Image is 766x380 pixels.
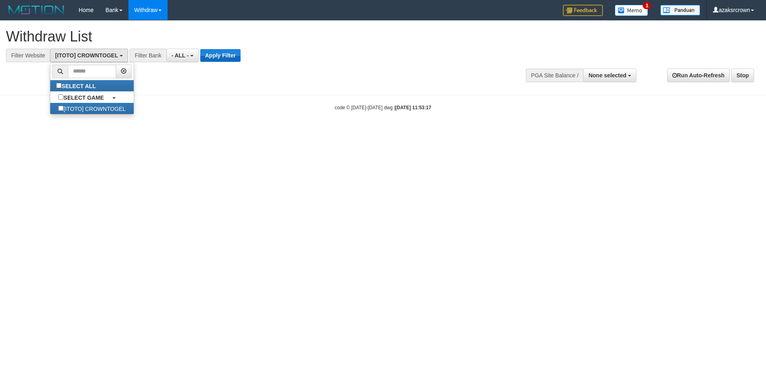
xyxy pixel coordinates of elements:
[615,5,648,16] img: Button%20Memo.svg
[50,80,104,91] label: SELECT ALL
[58,95,63,100] input: SELECT GAME
[583,69,636,82] button: None selected
[395,105,431,110] strong: [DATE] 11:53:17
[50,103,134,114] label: [ITOTO] CROWNTOGEL
[667,69,730,82] a: Run Auto-Refresh
[130,49,166,62] div: Filter Bank
[526,69,583,82] div: PGA Site Balance /
[50,49,128,62] button: [ITOTO] CROWNTOGEL
[588,72,626,79] span: None selected
[63,95,104,101] b: SELECT GAME
[563,5,603,16] img: Feedback.jpg
[6,29,503,45] h1: Withdraw List
[660,5,700,16] img: panduan.png
[50,92,134,103] a: SELECT GAME
[643,2,651,9] span: 1
[731,69,754,82] a: Stop
[335,105,431,110] small: code © [DATE]-[DATE] dwg |
[56,83,61,88] input: SELECT ALL
[6,4,67,16] img: MOTION_logo.png
[58,106,63,111] input: [ITOTO] CROWNTOGEL
[200,49,241,62] button: Apply Filter
[55,52,118,59] span: [ITOTO] CROWNTOGEL
[6,49,50,62] div: Filter Website
[166,49,199,62] button: - ALL -
[172,52,189,59] span: - ALL -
